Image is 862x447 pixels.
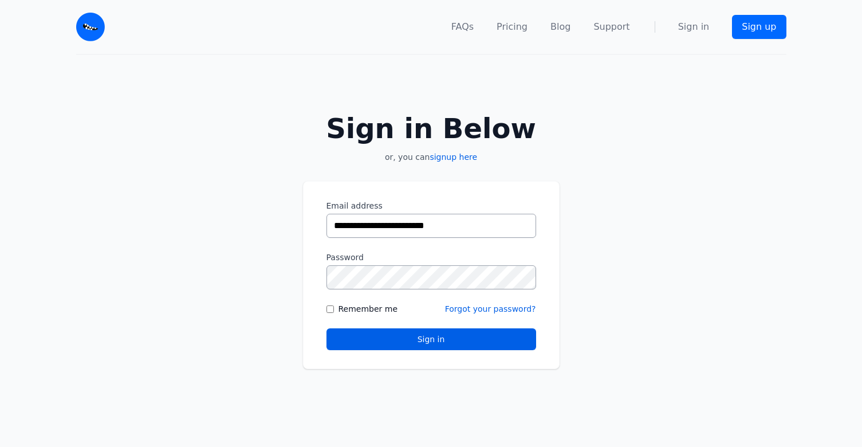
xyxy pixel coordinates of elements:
a: Pricing [497,20,528,34]
label: Email address [326,200,536,211]
a: Forgot your password? [445,304,536,313]
h2: Sign in Below [303,115,560,142]
a: signup here [430,152,477,162]
img: Email Monster [76,13,105,41]
a: Support [593,20,629,34]
label: Password [326,252,536,263]
a: Sign in [678,20,710,34]
a: Blog [550,20,570,34]
p: or, you can [303,151,560,163]
button: Sign in [326,328,536,350]
a: FAQs [451,20,474,34]
label: Remember me [338,303,398,315]
a: Sign up [732,15,786,39]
